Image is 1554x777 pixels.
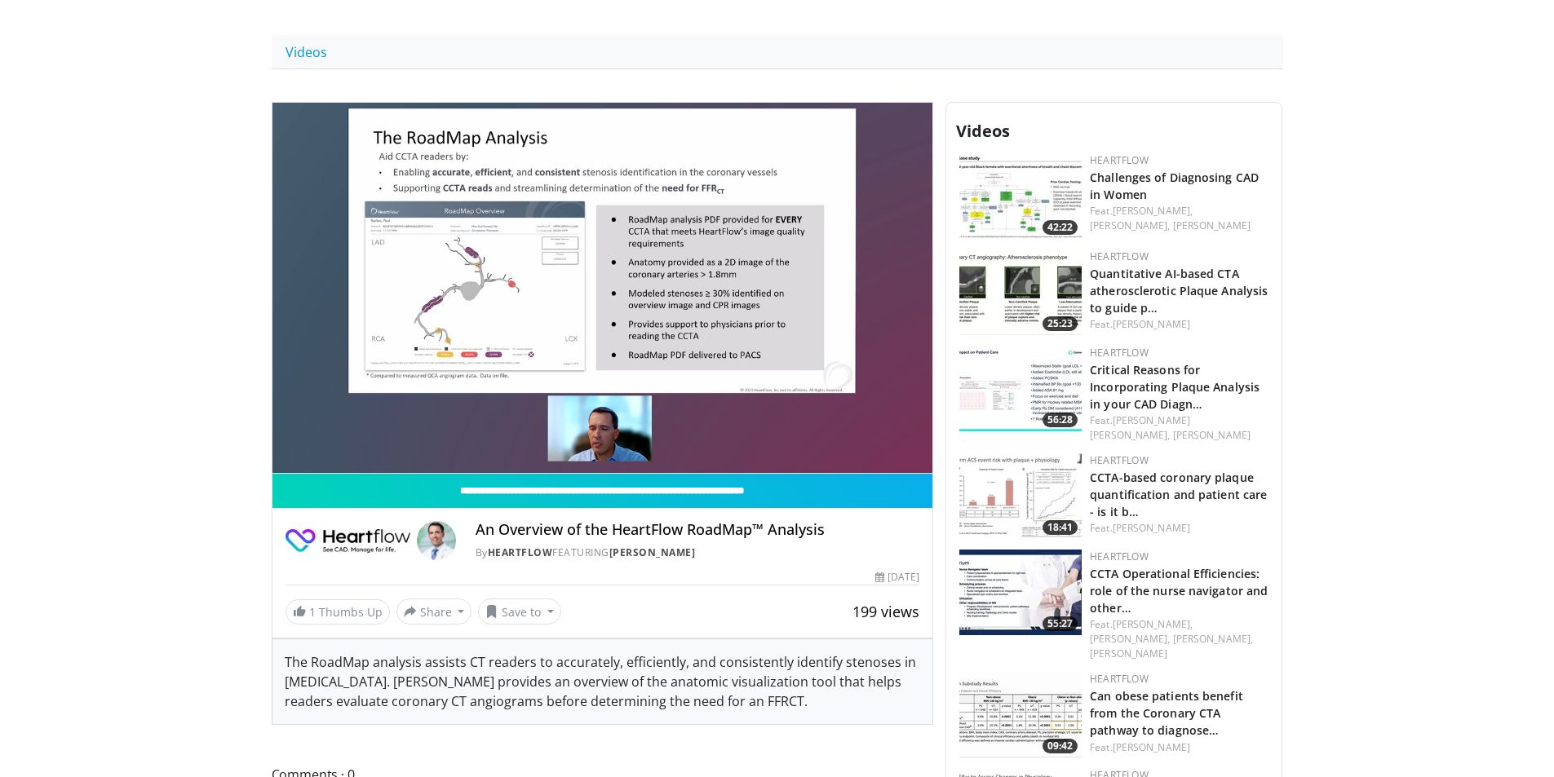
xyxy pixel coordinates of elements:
[1173,219,1251,232] a: [PERSON_NAME]
[417,521,456,560] img: Avatar
[1090,550,1149,563] a: Heartflow
[478,598,561,625] button: Save to
[1090,204,1268,233] div: Feat.
[1113,204,1193,218] a: [PERSON_NAME],
[488,545,553,559] a: Heartflow
[875,570,919,585] div: [DATE]
[1090,688,1243,738] a: Can obese patients benefit from the Coronary CTA pathway to diagnose…
[956,120,1010,142] span: Videos
[1043,220,1078,235] span: 42:22
[1173,632,1253,646] a: [PERSON_NAME],
[272,35,341,69] a: Videos
[1090,249,1149,263] a: Heartflow
[852,602,919,621] span: 199 views
[272,103,933,475] video-js: Video Player
[476,545,919,560] div: By FEATURING
[609,545,696,559] a: [PERSON_NAME]
[1090,153,1149,167] a: Heartflow
[1090,566,1268,616] a: CCTA Operational Efficiencies: role of the nurse navigator and other…
[285,652,921,711] p: The RoadMap analysis assists CT readers to accurately, efficiently, and consistently identify ste...
[959,153,1082,239] img: 65719914-b9df-436f-8749-217792de2567.150x105_q85_crop-smart_upscale.jpg
[1090,413,1190,442] a: [PERSON_NAME] [PERSON_NAME],
[959,550,1082,635] a: 55:27
[959,346,1082,431] img: b2ff4880-67be-4c9f-bf3d-a798f7182cd6.150x105_q85_crop-smart_upscale.jpg
[1090,346,1149,360] a: Heartflow
[959,249,1082,335] img: 248d14eb-d434-4f54-bc7d-2124e3d05da6.150x105_q85_crop-smart_upscale.jpg
[1043,616,1078,631] span: 55:27
[1090,453,1149,467] a: Heartflow
[1090,317,1268,332] div: Feat.
[1113,617,1193,631] a: [PERSON_NAME],
[1113,521,1190,535] a: [PERSON_NAME]
[1090,617,1268,661] div: Feat.
[1113,317,1190,331] a: [PERSON_NAME]
[959,550,1082,635] img: 9d526d79-32af-4af5-827d-587e3dcc2a92.150x105_q85_crop-smart_upscale.jpg
[286,521,410,560] img: Heartflow
[309,604,316,620] span: 1
[959,153,1082,239] a: 42:22
[959,453,1082,539] a: 18:41
[1113,740,1190,754] a: [PERSON_NAME]
[286,599,390,625] a: 1 Thumbs Up
[1043,739,1078,753] span: 09:42
[1090,740,1268,755] div: Feat.
[1090,413,1268,443] div: Feat.
[959,672,1082,757] img: f3cdf1e0-265e-43d4-9b82-3a8e9c0ab29e.150x105_q85_crop-smart_upscale.jpg
[1090,219,1170,232] a: [PERSON_NAME],
[959,672,1082,757] a: 09:42
[396,598,472,625] button: Share
[1090,362,1260,412] a: Critical Reasons for Incorporating Plaque Analysis in your CAD Diagn…
[959,346,1082,431] a: 56:28
[1090,266,1268,316] a: Quantitative AI-based CTA atherosclerotic Plaque Analysis to guide p…
[1090,647,1167,660] a: [PERSON_NAME]
[959,453,1082,539] img: 73737796-d99c-44d3-abd7-fe12f4733765.150x105_q85_crop-smart_upscale.jpg
[1043,316,1078,331] span: 25:23
[1043,520,1078,535] span: 18:41
[1090,170,1259,202] a: Challenges of Diagnosing CAD in Women
[1173,428,1251,442] a: [PERSON_NAME]
[1090,632,1170,646] a: [PERSON_NAME],
[1043,413,1078,427] span: 56:28
[1090,470,1267,519] a: CCTA-based coronary plaque quantification and patient care - is it b…
[476,521,919,539] h4: An Overview of the HeartFlow RoadMap™ Analysis
[1090,672,1149,686] a: Heartflow
[959,249,1082,335] a: 25:23
[1090,521,1268,536] div: Feat.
